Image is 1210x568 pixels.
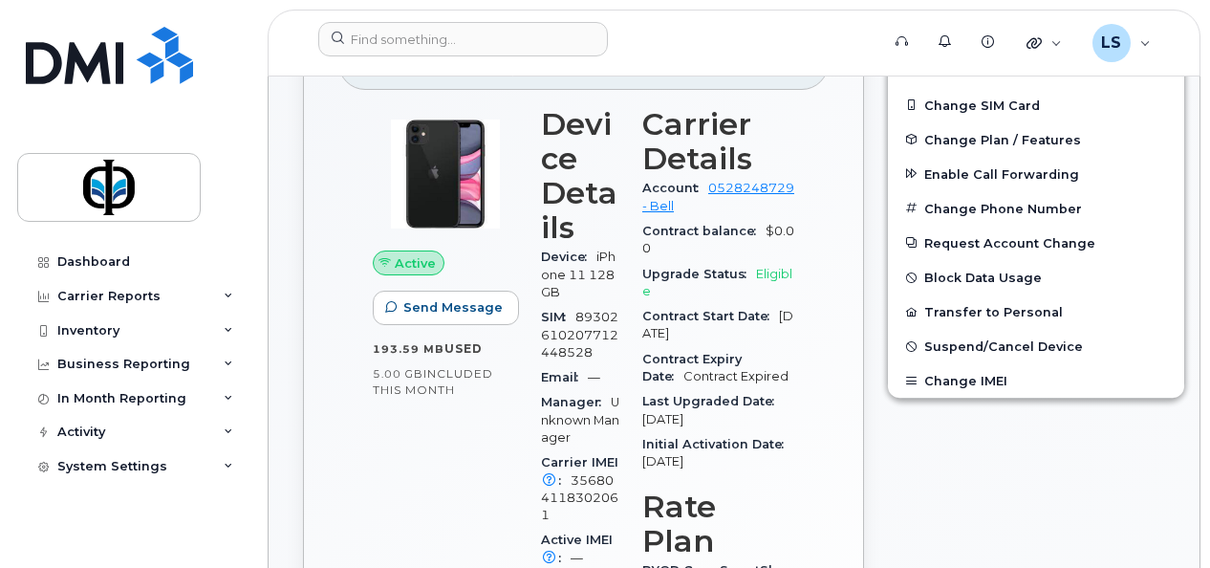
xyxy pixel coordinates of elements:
[444,341,483,356] span: used
[571,551,583,565] span: —
[642,437,793,451] span: Initial Activation Date
[642,267,756,281] span: Upgrade Status
[541,370,588,384] span: Email
[924,339,1083,354] span: Suspend/Cancel Device
[403,298,503,317] span: Send Message
[642,412,683,426] span: [DATE]
[541,107,619,245] h3: Device Details
[888,122,1184,157] button: Change Plan / Features
[888,260,1184,295] button: Block Data Usage
[888,295,1184,329] button: Transfer to Personal
[642,454,683,469] span: [DATE]
[373,366,493,398] span: included this month
[888,329,1184,363] button: Suspend/Cancel Device
[924,166,1079,181] span: Enable Call Forwarding
[373,342,444,356] span: 193.59 MB
[541,250,616,299] span: iPhone 11 128GB
[541,310,575,324] span: SIM
[1079,24,1164,62] div: Luciann Sacrey
[541,473,618,523] span: 356804118302061
[642,224,766,238] span: Contract balance
[373,291,519,325] button: Send Message
[541,310,618,360] span: 89302610207712448528
[642,107,794,176] h3: Carrier Details
[642,352,742,383] span: Contract Expiry Date
[541,455,618,487] span: Carrier IMEI
[642,181,794,212] a: 0528248729 - Bell
[642,309,779,323] span: Contract Start Date
[642,181,708,195] span: Account
[888,88,1184,122] button: Change SIM Card
[541,533,613,564] span: Active IMEI
[541,395,611,409] span: Manager
[541,250,596,264] span: Device
[683,369,789,383] span: Contract Expired
[388,117,503,231] img: iPhone_11.jpg
[924,132,1081,146] span: Change Plan / Features
[888,157,1184,191] button: Enable Call Forwarding
[588,370,600,384] span: —
[888,191,1184,226] button: Change Phone Number
[1101,32,1121,55] span: LS
[642,394,784,408] span: Last Upgraded Date
[373,367,423,381] span: 5.00 GB
[888,363,1184,398] button: Change IMEI
[1013,24,1075,62] div: Quicklinks
[395,254,436,273] span: Active
[642,267,792,298] span: Eligible
[541,395,619,445] span: Unknown Manager
[888,226,1184,260] button: Request Account Change
[318,22,608,56] input: Find something...
[642,490,794,558] h3: Rate Plan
